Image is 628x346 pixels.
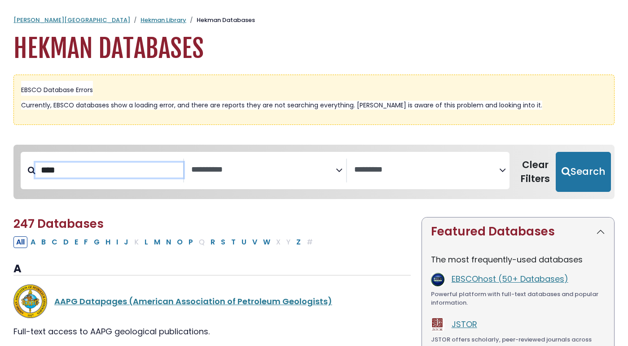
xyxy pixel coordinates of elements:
button: Filter Results V [250,236,260,248]
a: AAPG Datapages (American Association of Petroleum Geologists) [54,296,332,307]
button: Filter Results D [61,236,71,248]
div: Full-text access to AAPG geological publications. [13,325,411,337]
p: The most frequently-used databases [431,253,605,266]
button: Filter Results O [174,236,185,248]
button: Filter Results W [260,236,273,248]
span: 247 Databases [13,216,104,232]
button: Filter Results N [163,236,174,248]
span: Currently, EBSCO databases show a loading error, and there are reports they are not searching eve... [21,101,542,110]
span: EBSCO Database Errors [21,85,93,94]
button: Filter Results E [72,236,81,248]
button: Filter Results C [49,236,60,248]
textarea: Search [354,165,499,175]
div: Alpha-list to filter by first letter of database name [13,236,316,247]
button: Clear Filters [515,152,556,192]
nav: Search filters [13,145,615,200]
button: Filter Results I [114,236,121,248]
a: EBSCOhost (50+ Databases) [452,273,568,284]
button: Filter Results S [218,236,228,248]
textarea: Search [191,165,336,175]
button: Filter Results J [121,236,131,248]
button: All [13,236,27,248]
button: Featured Databases [422,217,614,246]
button: Filter Results F [81,236,91,248]
a: JSTOR [452,319,477,330]
button: Submit for Search Results [556,152,611,192]
button: Filter Results T [228,236,238,248]
button: Filter Results Z [294,236,303,248]
li: Hekman Databases [186,16,255,25]
button: Filter Results M [151,236,163,248]
nav: breadcrumb [13,16,615,25]
h1: Hekman Databases [13,34,615,64]
button: Filter Results U [239,236,249,248]
div: Powerful platform with full-text databases and popular information. [431,290,605,307]
button: Filter Results L [142,236,151,248]
button: Filter Results A [28,236,38,248]
button: Filter Results H [103,236,113,248]
h3: A [13,262,411,276]
button: Filter Results P [186,236,196,248]
a: [PERSON_NAME][GEOGRAPHIC_DATA] [13,16,130,24]
button: Filter Results B [39,236,48,248]
input: Search database by title or keyword [35,163,183,177]
a: Hekman Library [141,16,186,24]
button: Filter Results R [208,236,218,248]
button: Filter Results G [91,236,102,248]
